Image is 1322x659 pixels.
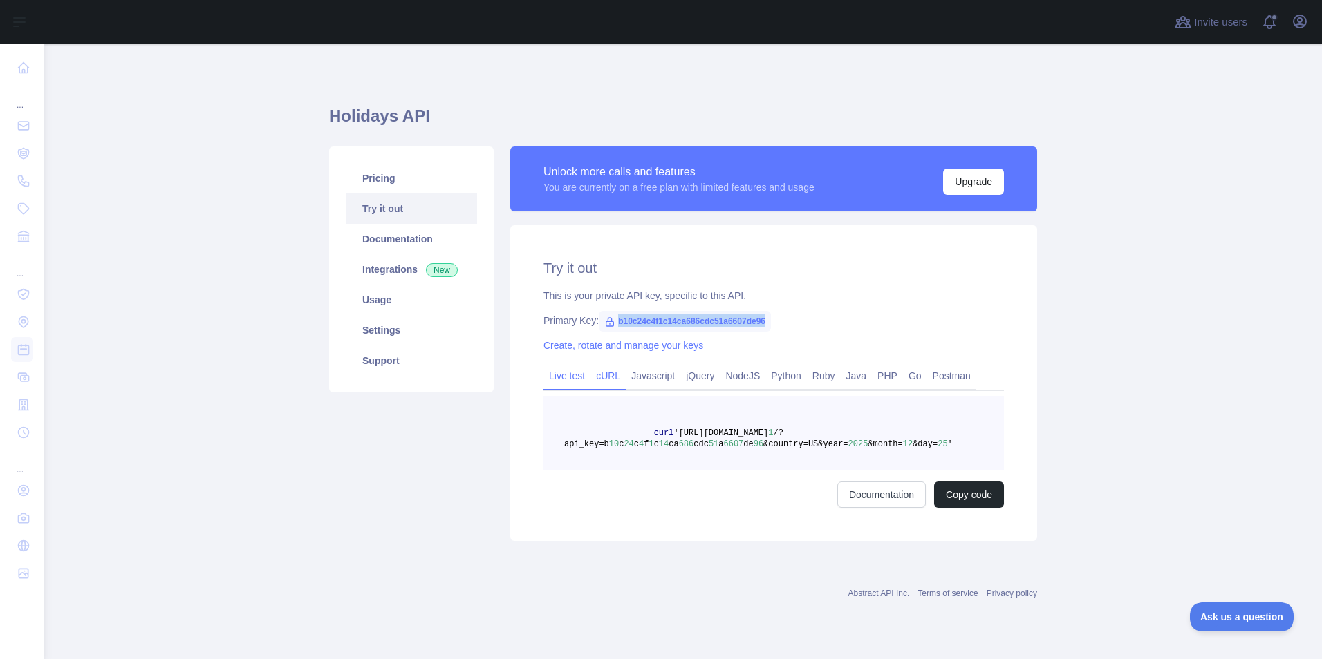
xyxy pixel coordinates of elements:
span: c [654,439,659,449]
span: 1 [649,439,653,449]
span: cdc [693,439,709,449]
span: b10c24c4f1c14ca686cdc51a6607de96 [599,311,771,332]
a: Python [765,365,807,387]
a: Privacy policy [987,589,1037,598]
span: Invite users [1194,15,1247,30]
div: You are currently on a free plan with limited features and usage [543,180,814,194]
a: Documentation [837,481,926,508]
span: de [743,439,753,449]
a: jQuery [680,365,720,387]
span: f [644,439,649,449]
span: &country=US&year= [763,439,848,449]
span: c [619,439,624,449]
div: ... [11,83,33,111]
a: Java [841,365,873,387]
div: ... [11,448,33,475]
span: 4 [639,439,644,449]
a: Settings [346,315,477,345]
span: 6607 [723,439,743,449]
a: Terms of service [918,589,978,598]
a: PHP [872,365,903,387]
a: NodeJS [720,365,765,387]
button: Invite users [1172,11,1250,33]
a: Usage [346,285,477,315]
div: Unlock more calls and features [543,164,814,180]
div: ... [11,251,33,279]
a: Pricing [346,163,477,193]
a: Javascript [626,365,680,387]
div: This is your private API key, specific to this API. [543,289,1004,303]
button: Copy code [934,481,1004,508]
div: Primary Key: [543,314,1004,327]
a: Try it out [346,193,477,224]
iframe: Toggle Customer Support [1190,602,1294,631]
span: c [634,439,639,449]
span: 25 [938,439,947,449]
span: 96 [754,439,763,449]
h1: Holidays API [329,105,1037,138]
a: Support [346,345,477,376]
span: 24 [624,439,633,449]
a: Go [903,365,927,387]
span: 51 [709,439,718,449]
span: 10 [609,439,619,449]
a: Postman [927,365,976,387]
span: &day= [913,439,938,449]
span: 12 [903,439,913,449]
span: 2025 [848,439,868,449]
span: ca [669,439,678,449]
h2: Try it out [543,258,1004,278]
a: Ruby [807,365,841,387]
span: &month= [868,439,902,449]
span: '[URL][DOMAIN_NAME] [673,428,768,438]
a: cURL [590,365,626,387]
span: a [718,439,723,449]
span: 686 [679,439,694,449]
a: Live test [543,365,590,387]
a: Abstract API Inc. [848,589,910,598]
a: Integrations New [346,254,477,285]
span: 1 [768,428,773,438]
span: New [426,263,458,277]
a: Create, rotate and manage your keys [543,340,703,351]
span: 14 [659,439,669,449]
a: Documentation [346,224,477,254]
span: ' [948,439,953,449]
span: curl [654,428,674,438]
button: Upgrade [943,169,1004,195]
